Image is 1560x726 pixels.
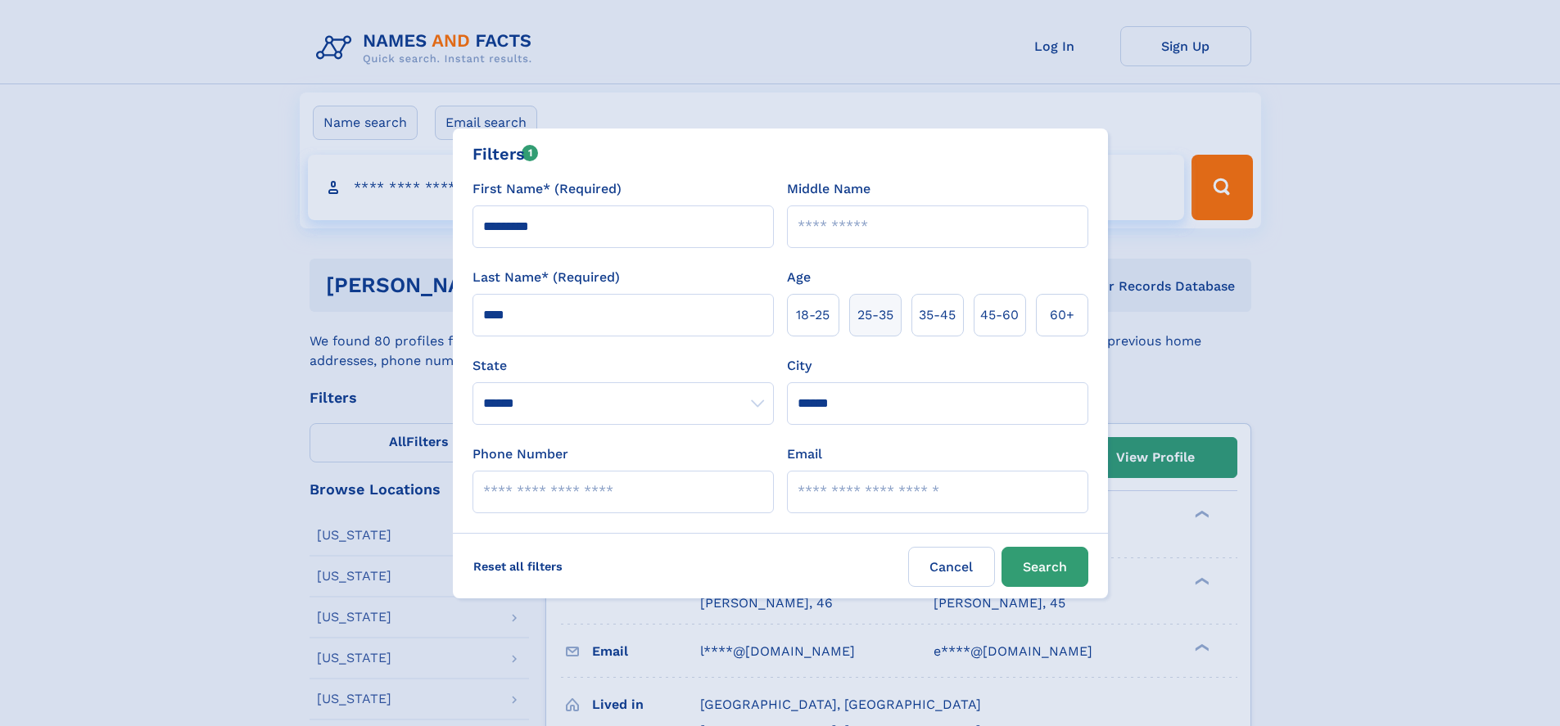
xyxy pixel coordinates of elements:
label: Middle Name [787,179,870,199]
label: Reset all filters [463,547,573,586]
label: Age [787,268,811,287]
span: 35‑45 [919,305,956,325]
div: Filters [473,142,539,166]
label: Cancel [908,547,995,587]
span: 60+ [1050,305,1074,325]
label: State [473,356,774,376]
label: Email [787,444,822,464]
label: Last Name* (Required) [473,268,620,287]
label: Phone Number [473,444,568,464]
button: Search [1002,547,1088,587]
span: 18‑25 [796,305,830,325]
label: City [787,356,812,376]
label: First Name* (Required) [473,179,622,199]
span: 45‑60 [980,305,1019,325]
span: 25‑35 [857,305,893,325]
